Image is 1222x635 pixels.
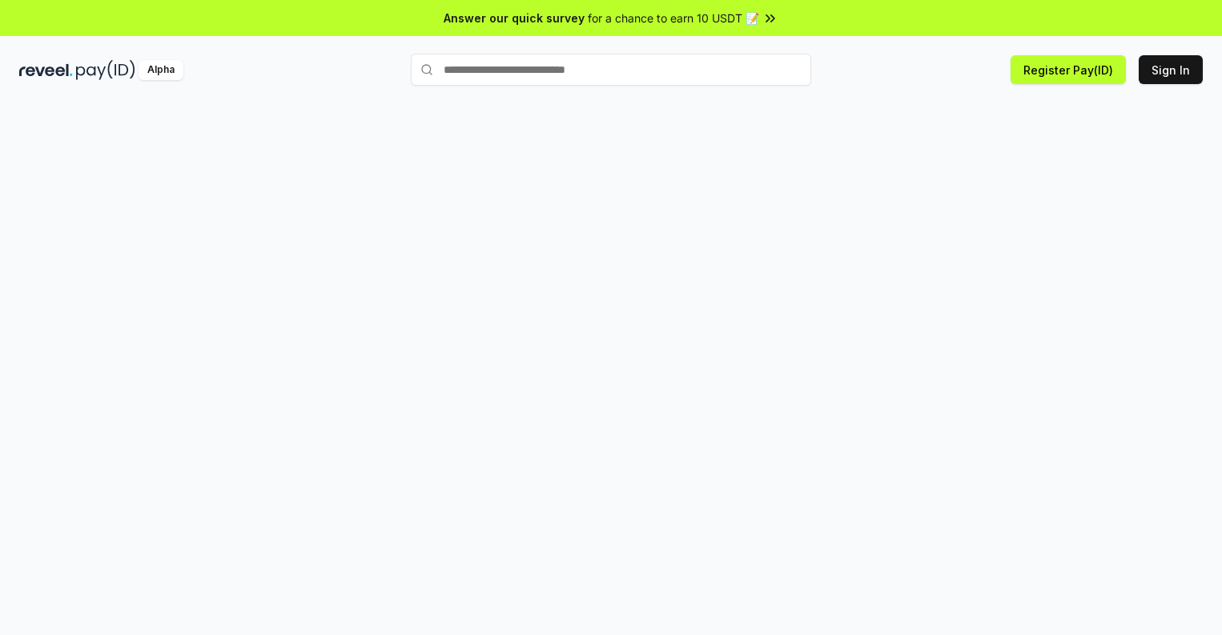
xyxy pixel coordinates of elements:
[139,60,183,80] div: Alpha
[76,60,135,80] img: pay_id
[19,60,73,80] img: reveel_dark
[588,10,759,26] span: for a chance to earn 10 USDT 📝
[444,10,585,26] span: Answer our quick survey
[1139,55,1203,84] button: Sign In
[1011,55,1126,84] button: Register Pay(ID)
